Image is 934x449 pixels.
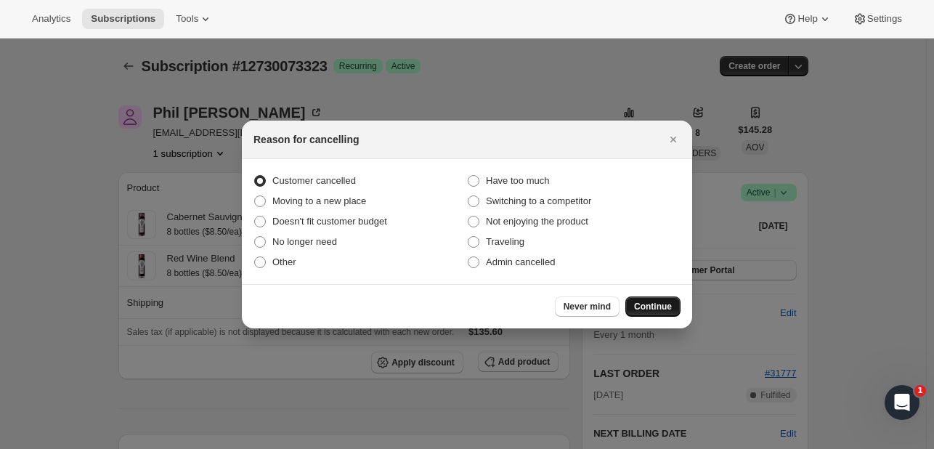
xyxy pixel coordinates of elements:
span: Continue [634,301,672,312]
span: Never mind [564,301,611,312]
button: Close [663,129,683,150]
button: Tools [167,9,222,29]
button: Help [774,9,840,29]
iframe: Intercom live chat [885,385,919,420]
span: No longer need [272,236,337,247]
button: Settings [844,9,911,29]
span: Switching to a competitor [486,195,591,206]
span: 1 [914,385,926,397]
button: Subscriptions [82,9,164,29]
button: Continue [625,296,681,317]
span: Other [272,256,296,267]
span: Not enjoying the product [486,216,588,227]
span: Analytics [32,13,70,25]
button: Never mind [555,296,620,317]
span: Doesn't fit customer budget [272,216,387,227]
h2: Reason for cancelling [253,132,359,147]
button: Analytics [23,9,79,29]
span: Subscriptions [91,13,155,25]
span: Admin cancelled [486,256,555,267]
span: Moving to a new place [272,195,366,206]
span: Have too much [486,175,549,186]
span: Settings [867,13,902,25]
span: Customer cancelled [272,175,356,186]
span: Traveling [486,236,524,247]
span: Tools [176,13,198,25]
span: Help [797,13,817,25]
